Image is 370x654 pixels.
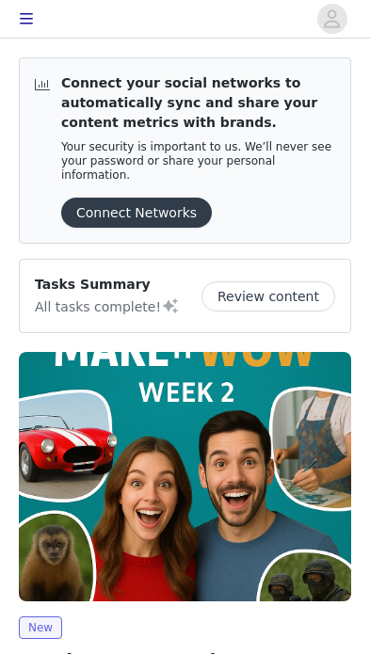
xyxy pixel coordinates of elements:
[61,140,335,183] p: Your security is important to us. We’ll never see your password or share your personal information.
[323,4,341,34] div: avatar
[201,281,335,311] button: Review content
[35,275,180,295] p: Tasks Summary
[19,616,62,639] span: New
[19,352,351,601] img: wowcher.co.uk
[61,73,335,133] p: Connect your social networks to automatically sync and share your content metrics with brands.
[61,198,212,228] button: Connect Networks
[35,295,180,317] p: All tasks complete!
